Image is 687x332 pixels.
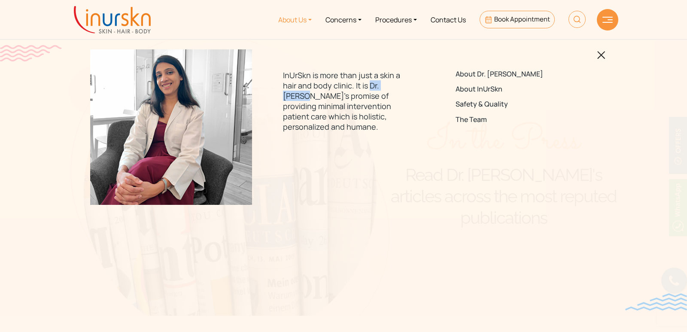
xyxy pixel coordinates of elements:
[271,3,319,36] a: About Us
[456,116,576,124] a: The Team
[625,293,687,311] img: bluewave
[456,70,576,78] a: About Dr. [PERSON_NAME]
[456,100,576,108] a: Safety & Quality
[597,51,605,59] img: blackclosed
[480,11,555,28] a: Book Appointment
[424,3,473,36] a: Contact Us
[74,6,151,34] img: inurskn-logo
[494,15,550,24] span: Book Appointment
[368,3,424,36] a: Procedures
[456,85,576,93] a: About InUrSkn
[319,3,368,36] a: Concerns
[90,49,252,205] img: menuabout
[568,11,586,28] img: HeaderSearch
[283,70,404,132] p: InUrSkn is more than just a skin a hair and body clinic. It is Dr. [PERSON_NAME]'s promise of pro...
[602,17,613,23] img: hamLine.svg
